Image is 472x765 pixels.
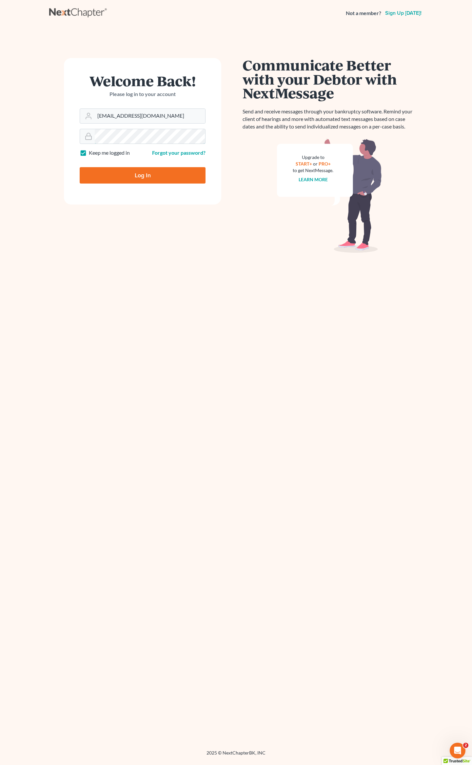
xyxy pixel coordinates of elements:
[89,149,130,157] label: Keep me logged in
[384,10,423,16] a: Sign up [DATE]!
[243,58,416,100] h1: Communicate Better with your Debtor with NextMessage
[293,167,333,174] div: to get NextMessage.
[49,750,423,761] div: 2025 © NextChapterBK, INC
[80,90,206,98] p: Please log in to your account
[80,74,206,88] h1: Welcome Back!
[450,743,465,758] iframe: Intercom live chat
[95,109,205,123] input: Email Address
[319,161,331,167] a: PRO+
[313,161,318,167] span: or
[80,167,206,184] input: Log In
[299,177,328,182] a: Learn more
[346,10,381,17] strong: Not a member?
[152,149,206,156] a: Forgot your password?
[296,161,312,167] a: START+
[293,154,333,161] div: Upgrade to
[243,108,416,130] p: Send and receive messages through your bankruptcy software. Remind your client of hearings and mo...
[463,743,468,748] span: 2
[277,138,382,253] img: nextmessage_bg-59042aed3d76b12b5cd301f8e5b87938c9018125f34e5fa2b7a6b67550977c72.svg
